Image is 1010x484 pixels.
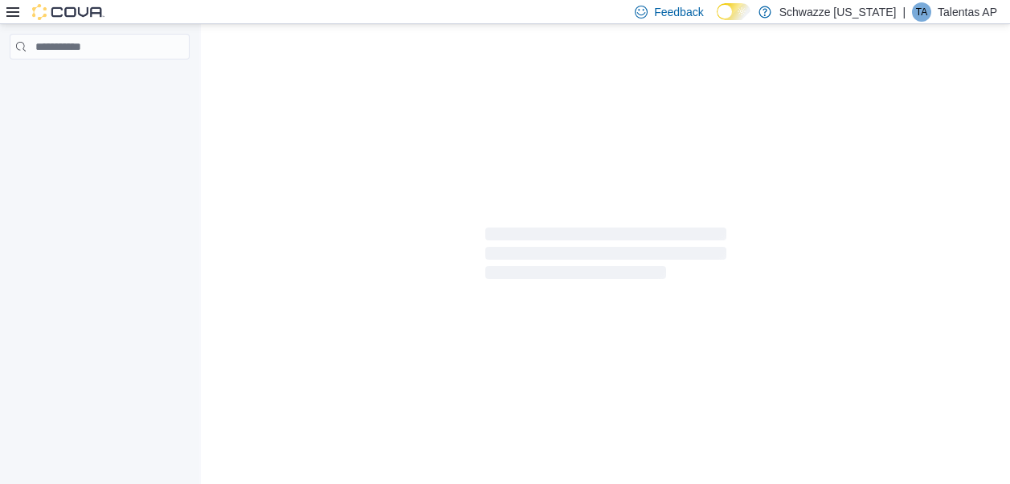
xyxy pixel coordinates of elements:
span: Dark Mode [717,20,718,21]
img: Cova [32,4,104,20]
nav: Complex example [10,63,190,101]
span: Loading [485,231,726,282]
span: TA [916,2,927,22]
div: Talentas AP [912,2,931,22]
p: Talentas AP [938,2,997,22]
input: Dark Mode [717,3,750,20]
p: Schwazze [US_STATE] [779,2,897,22]
span: Feedback [654,4,703,20]
p: | [902,2,906,22]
